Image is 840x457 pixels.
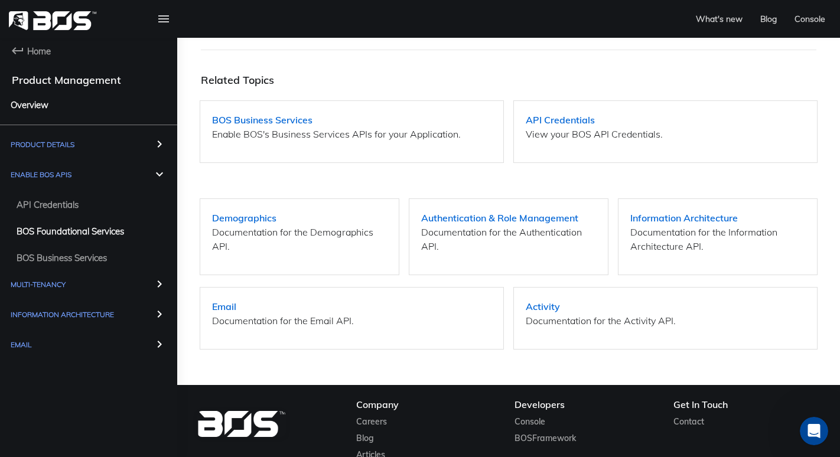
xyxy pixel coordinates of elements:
[356,416,387,427] a: Careers
[5,92,172,118] a: Overview
[212,127,491,141] p: Enable BOS's Business Services APIs for your Application.
[27,44,51,58] span: Home
[212,212,276,224] a: Demographics
[630,212,738,224] a: Information Architecture
[12,74,189,87] h4: Product Management
[673,399,821,410] h4: Get In Touch
[11,97,48,112] span: Overview
[5,38,172,68] a: Home
[197,411,286,437] img: BOS Logo
[212,225,387,253] p: Documentation for the Demographics API.
[11,307,114,322] span: Information Architecture
[526,114,595,126] a: API Credentials
[526,127,805,141] p: View your BOS API Credentials.
[630,225,805,253] p: Documentation for the Information Architecture API.
[11,244,172,271] a: BOS Business Services
[515,399,662,410] h4: Developers
[800,417,828,445] iframe: Intercom live chat
[356,399,503,410] h4: Company
[526,314,805,328] p: Documentation for the Activity API.
[212,114,312,126] a: BOS Business Services
[17,250,107,265] span: BOS Business Services
[17,224,124,239] span: BOS Foundational Services
[11,277,66,292] span: Multi-tenancy
[201,74,816,87] h4: Related Topics
[526,301,560,312] a: Activity
[515,416,545,427] a: Console
[5,301,172,331] a: Information Architecture
[212,301,236,312] a: Email
[5,131,172,161] a: Product Details
[11,218,172,244] a: BOS Foundational Services
[356,433,374,443] a: Blog
[11,137,74,152] span: Product Details
[11,167,71,182] span: Enable BOS APIs
[11,337,31,352] span: Email
[11,191,172,218] a: API Credentials
[17,197,79,212] span: API Credentials
[5,161,172,191] a: Enable BOS APIs
[421,212,578,224] a: Authentication & Role Management
[421,225,596,253] p: Documentation for the Authentication API.
[5,271,172,301] a: Multi-tenancy
[673,416,704,427] a: Contact
[515,433,576,443] a: BOSFramework
[212,314,491,328] p: Documentation for the Email API.
[9,11,97,30] img: homepage
[5,331,172,361] a: Email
